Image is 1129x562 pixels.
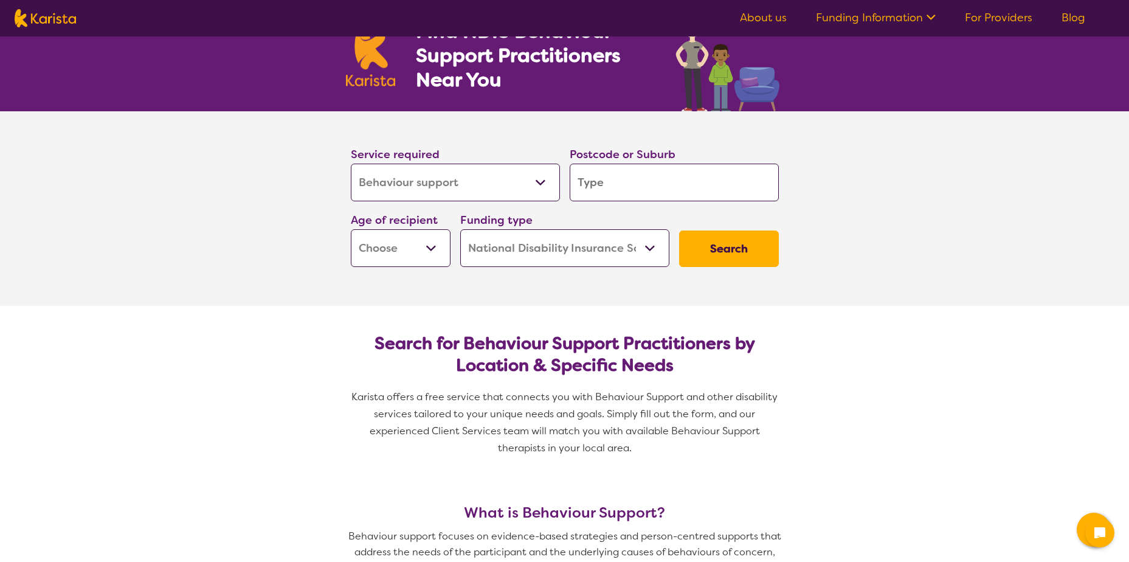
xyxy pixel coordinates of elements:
[346,21,396,86] img: Karista logo
[740,10,787,25] a: About us
[460,213,533,227] label: Funding type
[816,10,936,25] a: Funding Information
[361,333,769,376] h2: Search for Behaviour Support Practitioners by Location & Specific Needs
[351,213,438,227] label: Age of recipient
[346,504,784,521] h3: What is Behaviour Support?
[15,9,76,27] img: Karista logo
[679,231,779,267] button: Search
[672,5,784,111] img: behaviour-support
[570,164,779,201] input: Type
[416,19,651,92] h1: Find NDIS Behaviour Support Practitioners Near You
[570,147,675,162] label: Postcode or Suburb
[346,389,784,457] p: Karista offers a free service that connects you with Behaviour Support and other disability servi...
[965,10,1032,25] a: For Providers
[351,147,440,162] label: Service required
[1062,10,1085,25] a: Blog
[1077,513,1111,547] button: Channel Menu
